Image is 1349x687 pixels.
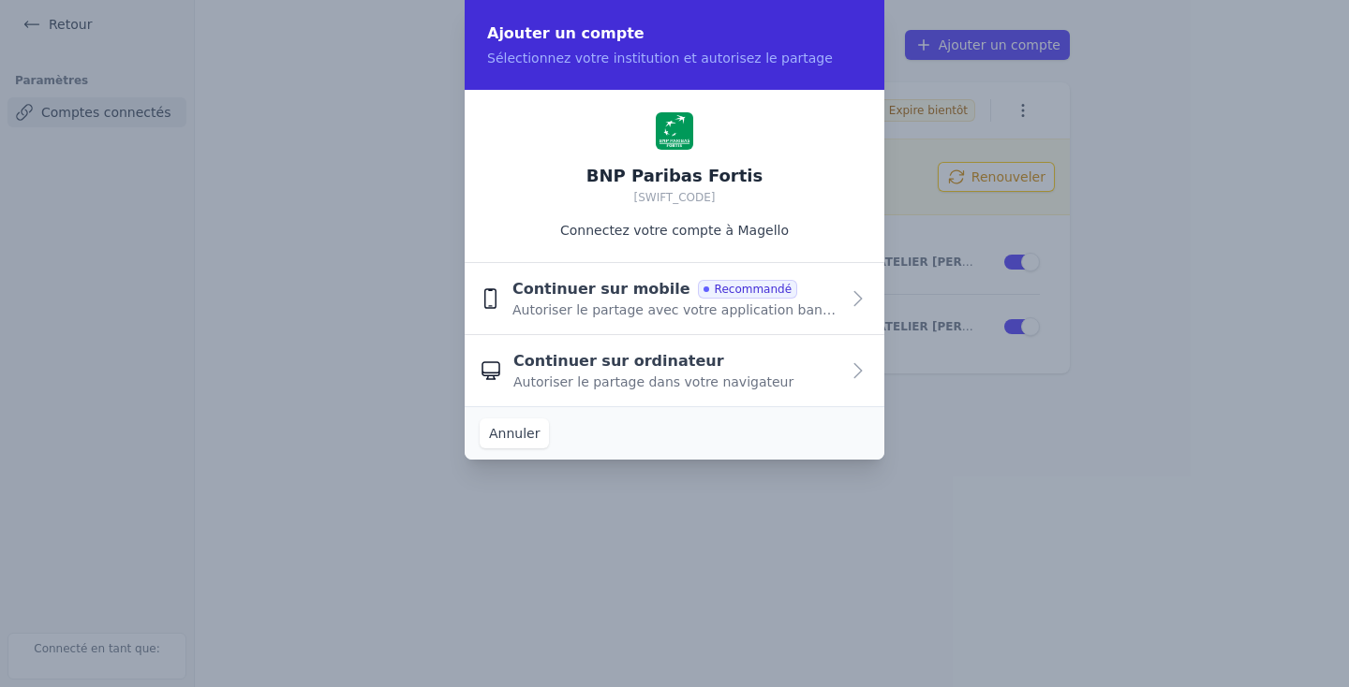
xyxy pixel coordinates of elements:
h2: BNP Paribas Fortis [586,165,763,187]
p: Sélectionnez votre institution et autorisez le partage [487,49,862,67]
h2: Ajouter un compte [487,22,862,45]
span: Autoriser le partage avec votre application bancaire [512,300,839,319]
button: Annuler [480,418,549,448]
img: BNP Paribas Fortis [656,112,693,150]
span: Recommandé [698,280,797,299]
span: Autoriser le partage dans votre navigateur [513,373,793,391]
button: Continuer sur ordinateur Autoriser le partage dans votre navigateur [465,335,884,406]
span: [SWIFT_CODE] [633,191,715,204]
p: Connectez votre compte à Magello [560,221,789,240]
button: Continuer sur mobile Recommandé Autoriser le partage avec votre application bancaire [465,263,884,335]
span: Continuer sur ordinateur [513,350,724,373]
span: Continuer sur mobile [512,278,690,300]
